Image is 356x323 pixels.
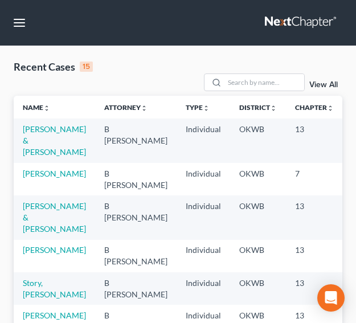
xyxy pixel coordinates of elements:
a: Attorneyunfold_more [104,103,148,112]
a: [PERSON_NAME] & [PERSON_NAME] [23,124,86,157]
div: Recent Cases [14,60,93,73]
a: Chapterunfold_more [295,103,334,112]
a: Story, [PERSON_NAME] [23,278,86,299]
td: B [PERSON_NAME] [95,240,177,272]
i: unfold_more [141,105,148,112]
i: unfold_more [270,105,277,112]
td: 13 [286,118,343,162]
td: B [PERSON_NAME] [95,272,177,305]
input: Search by name... [224,74,304,91]
td: Individual [177,118,230,162]
td: Individual [177,240,230,272]
td: 13 [286,240,343,272]
i: unfold_more [43,105,50,112]
td: Individual [177,272,230,305]
td: B [PERSON_NAME] [95,195,177,239]
i: unfold_more [203,105,210,112]
td: OKWB [230,272,286,305]
a: Nameunfold_more [23,103,50,112]
a: [PERSON_NAME] & [PERSON_NAME] [23,201,86,234]
a: [PERSON_NAME] [23,169,86,178]
td: Individual [177,163,230,195]
a: Typeunfold_more [186,103,210,112]
td: OKWB [230,163,286,195]
a: [PERSON_NAME] [23,245,86,255]
td: OKWB [230,240,286,272]
td: OKWB [230,118,286,162]
div: 15 [80,62,93,72]
a: [PERSON_NAME] [23,310,86,320]
td: 13 [286,195,343,239]
td: OKWB [230,195,286,239]
div: Open Intercom Messenger [317,284,345,312]
td: 13 [286,272,343,305]
a: View All [309,81,338,89]
td: 7 [286,163,343,195]
a: Districtunfold_more [239,103,277,112]
td: Individual [177,195,230,239]
td: B [PERSON_NAME] [95,118,177,162]
td: B [PERSON_NAME] [95,163,177,195]
i: unfold_more [327,105,334,112]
